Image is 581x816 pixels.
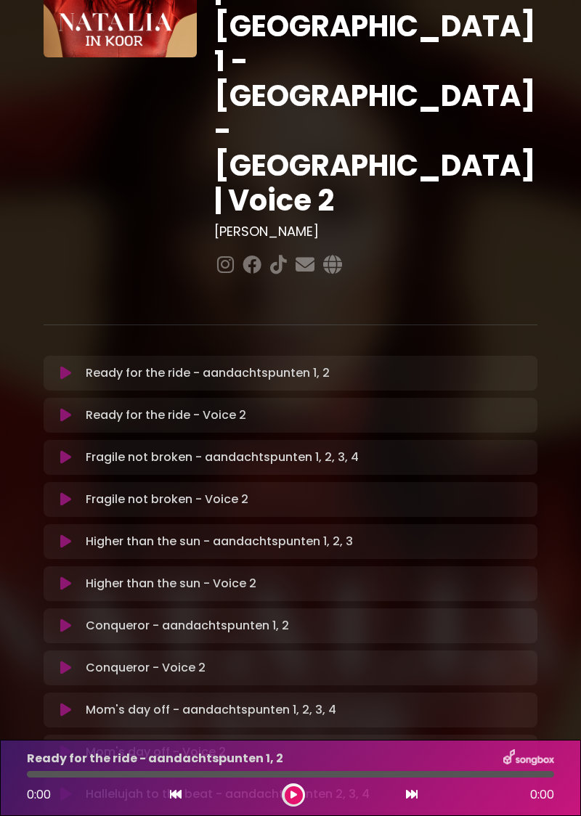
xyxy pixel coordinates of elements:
p: Conqueror - aandachtspunten 1, 2 [86,617,289,635]
p: Ready for the ride - aandachtspunten 1, 2 [27,750,283,767]
p: Mom's day off - aandachtspunten 1, 2, 3, 4 [86,701,336,719]
img: songbox-logo-white.png [503,749,554,768]
span: 0:00 [27,786,51,803]
p: Higher than the sun - aandachtspunten 1, 2, 3 [86,533,353,550]
p: Higher than the sun - Voice 2 [86,575,256,592]
span: 0:00 [530,786,554,804]
h3: [PERSON_NAME] [214,224,537,240]
p: Ready for the ride - Voice 2 [86,407,246,424]
p: Fragile not broken - aandachtspunten 1, 2, 3, 4 [86,449,359,466]
p: Fragile not broken - Voice 2 [86,491,248,508]
p: Conqueror - Voice 2 [86,659,206,677]
p: Ready for the ride - aandachtspunten 1, 2 [86,364,330,382]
